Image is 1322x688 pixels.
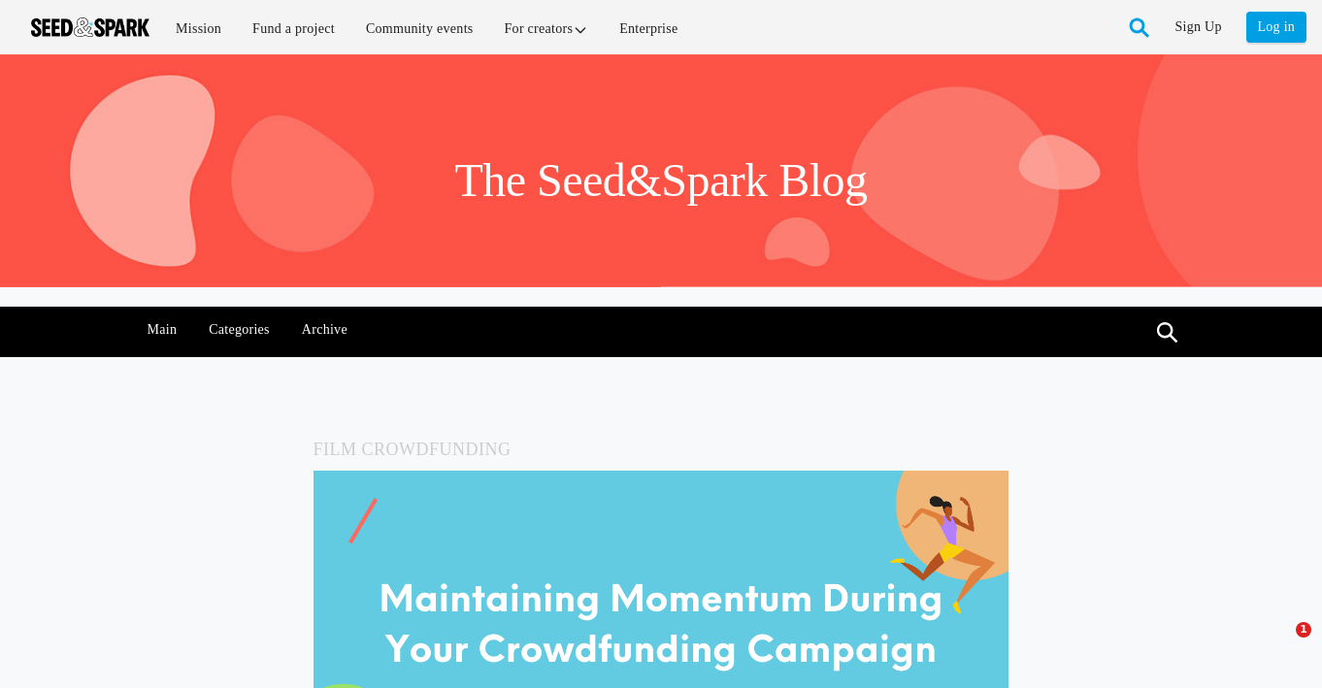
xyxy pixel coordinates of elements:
[1256,622,1303,669] iframe: Intercom live chat
[239,8,348,49] a: Fund a project
[1175,12,1222,43] a: Sign Up
[137,307,187,353] a: Main
[454,151,867,210] h1: The Seed&Spark Blog
[491,8,603,49] a: For creators
[314,435,1009,464] h5: Film Crowdfunding
[1246,12,1306,43] a: Log in
[31,17,149,37] img: Seed amp; Spark
[1296,622,1311,638] span: 1
[291,307,357,353] a: Archive
[352,8,487,49] a: Community events
[199,307,281,353] a: Categories
[162,8,235,49] a: Mission
[606,8,691,49] a: Enterprise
